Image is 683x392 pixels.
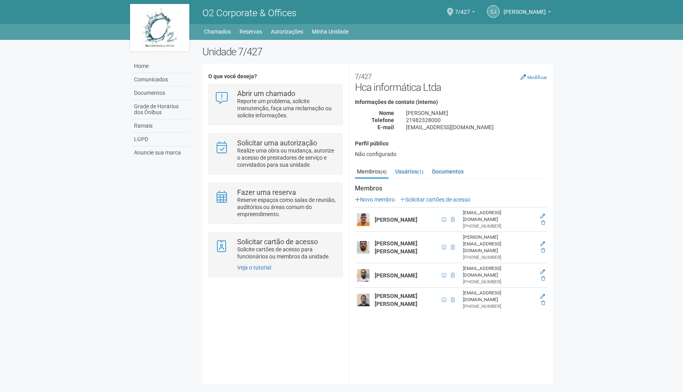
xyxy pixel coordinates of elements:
[237,98,336,119] p: Reporte um problema, solicite manutenção, faça uma reclamação ou solicite informações.
[202,46,553,58] h2: Unidade 7/427
[237,147,336,168] p: Realize uma obra ou mudança, autorize o acesso de prestadores de serviço e convidados para sua un...
[357,269,370,282] img: user.png
[208,73,342,79] h4: O que você deseja?
[237,246,336,260] p: Solicite cartões de acesso para funcionários ou membros da unidade.
[455,10,475,16] a: 7/427
[463,265,534,279] div: [EMAIL_ADDRESS][DOMAIN_NAME]
[487,5,500,18] a: CJ
[237,188,296,196] strong: Fazer uma reserva
[400,124,553,131] div: [EMAIL_ADDRESS][DOMAIN_NAME]
[463,223,534,230] div: [PHONE_NUMBER]
[400,117,553,124] div: 21982328000
[132,60,191,73] a: Home
[132,146,191,159] a: Anuncie sua marca
[375,293,417,307] strong: [PERSON_NAME] [PERSON_NAME]
[379,110,394,116] strong: Nome
[312,26,349,37] a: Minha Unidade
[132,133,191,146] a: LGPD
[240,26,262,37] a: Reservas
[355,166,389,179] a: Membros(4)
[504,1,546,15] span: CESAR JAHARA DE ALBUQUERQUE
[377,124,394,130] strong: E-mail
[375,217,417,223] strong: [PERSON_NAME]
[132,100,191,119] a: Grade de Horários dos Ônibus
[132,119,191,133] a: Ramais
[463,303,534,310] div: [PHONE_NUMBER]
[463,279,534,285] div: [PHONE_NUMBER]
[540,294,545,299] a: Editar membro
[463,290,534,303] div: [EMAIL_ADDRESS][DOMAIN_NAME]
[215,238,336,260] a: Solicitar cartão de acesso Solicite cartões de acesso para funcionários ou membros da unidade.
[355,151,547,158] div: Não configurado
[132,87,191,100] a: Documentos
[357,294,370,306] img: user.png
[540,269,545,275] a: Editar membro
[202,8,296,19] span: O2 Corporate & Offices
[215,189,336,218] a: Fazer uma reserva Reserve espaços como salas de reunião, auditórios ou áreas comum do empreendime...
[375,240,417,254] strong: [PERSON_NAME] [PERSON_NAME]
[430,166,466,177] a: Documentos
[355,185,547,192] strong: Membros
[355,196,395,203] a: Novo membro
[355,73,372,81] small: 7/427
[215,139,336,168] a: Solicitar uma autorização Realize uma obra ou mudança, autorize o acesso de prestadores de serviç...
[521,74,547,80] a: Modificar
[357,213,370,226] img: user.png
[237,89,295,98] strong: Abrir um chamado
[540,241,545,247] a: Editar membro
[204,26,231,37] a: Chamados
[381,169,387,175] small: (4)
[541,248,545,253] a: Excluir membro
[541,276,545,281] a: Excluir membro
[215,90,336,119] a: Abrir um chamado Reporte um problema, solicite manutenção, faça uma reclamação ou solicite inform...
[400,196,470,203] a: Solicitar cartões de acesso
[541,220,545,226] a: Excluir membro
[463,254,534,261] div: [PHONE_NUMBER]
[393,166,425,177] a: Usuários(1)
[463,209,534,223] div: [EMAIL_ADDRESS][DOMAIN_NAME]
[400,109,553,117] div: [PERSON_NAME]
[541,300,545,306] a: Excluir membro
[372,117,394,123] strong: Telefone
[237,196,336,218] p: Reserve espaços como salas de reunião, auditórios ou áreas comum do empreendimento.
[540,213,545,219] a: Editar membro
[504,10,551,16] a: [PERSON_NAME]
[355,141,547,147] h4: Perfil público
[463,234,534,254] div: [PERSON_NAME][EMAIL_ADDRESS][DOMAIN_NAME]
[527,75,547,80] small: Modificar
[271,26,303,37] a: Autorizações
[355,70,547,93] h2: Hca informática Ltda
[237,139,317,147] strong: Solicitar uma autorização
[237,264,271,271] a: Veja o tutorial
[357,241,370,254] img: user.png
[355,99,547,105] h4: Informações de contato (interno)
[455,1,470,15] span: 7/427
[132,73,191,87] a: Comunicados
[375,272,417,279] strong: [PERSON_NAME]
[237,237,318,246] strong: Solicitar cartão de acesso
[130,4,189,51] img: logo.jpg
[417,169,423,175] small: (1)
